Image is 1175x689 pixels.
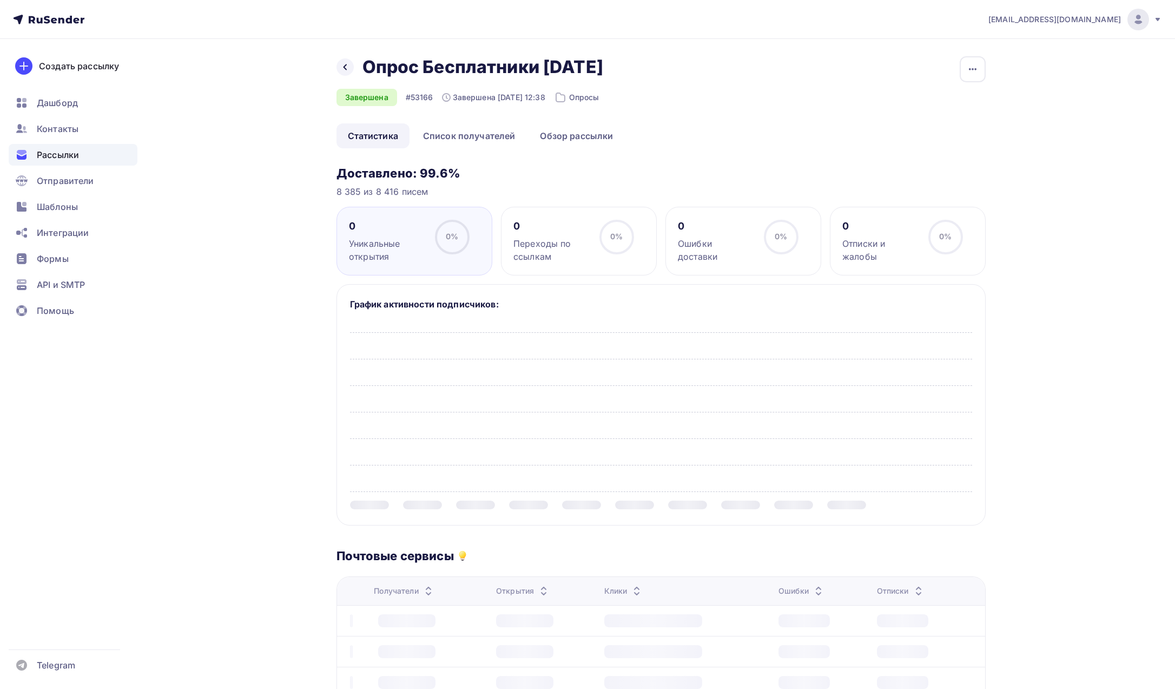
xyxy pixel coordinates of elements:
span: Формы [37,252,69,265]
span: Telegram [37,659,75,672]
div: 0 [349,220,425,233]
a: Шаблоны [9,196,137,218]
div: Клики [604,586,644,596]
div: 8 385 из 8 416 писем [336,185,986,198]
a: Рассылки [9,144,137,166]
a: Отправители [9,170,137,192]
div: 0 [513,220,590,233]
div: Отписки [877,586,925,596]
a: Формы [9,248,137,270]
h5: График активности подписчиков: [350,298,972,311]
h3: Почтовые сервисы [336,548,454,563]
a: Контакты [9,118,137,140]
span: 0% [610,232,623,241]
div: Завершена [336,89,397,106]
div: Отписки и жалобы [842,237,919,263]
span: Интеграции [37,226,89,239]
a: Дашборд [9,92,137,114]
span: Помощь [37,304,74,317]
a: Список получателей [412,123,527,148]
h2: Опрос Бесплатники [DATE] [362,56,603,78]
span: Рассылки [37,148,79,161]
div: Создать рассылку [39,60,119,73]
span: 0% [939,232,952,241]
span: [EMAIL_ADDRESS][DOMAIN_NAME] [988,14,1121,25]
div: Переходы по ссылкам [513,237,590,263]
div: #53166 [406,92,433,103]
a: [EMAIL_ADDRESS][DOMAIN_NAME] [988,9,1162,30]
span: Шаблоны [37,200,78,213]
div: Получатели [374,586,434,596]
span: 0% [446,232,458,241]
div: 0 [842,220,919,233]
div: Открытия [496,586,550,596]
div: Ошибки [778,586,825,596]
span: Дашборд [37,96,78,109]
div: Завершена [DATE] 12:38 [442,92,545,103]
div: Опросы [554,91,599,104]
h3: Доставлено: 99.6% [336,166,986,181]
span: Отправители [37,174,94,187]
div: Уникальные открытия [349,237,425,263]
a: Обзор рассылки [529,123,624,148]
span: API и SMTP [37,278,85,291]
div: 0 [678,220,754,233]
a: Статистика [336,123,410,148]
div: Ошибки доставки [678,237,754,263]
span: 0% [775,232,787,241]
span: Контакты [37,122,78,135]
